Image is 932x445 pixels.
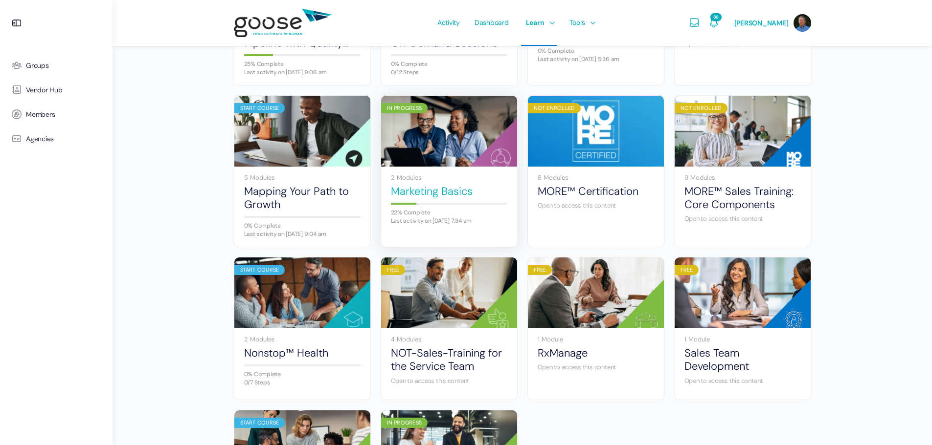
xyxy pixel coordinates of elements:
a: Start Course [234,257,370,328]
div: Not Enrolled [675,103,728,113]
span: [PERSON_NAME] [734,19,789,27]
a: Marketing Basics [391,185,507,198]
a: NOT-Sales-Training for the Service Team [391,346,507,373]
div: Start Course [234,265,285,275]
span: Members [26,110,55,119]
a: Not Enrolled [528,96,664,167]
div: Free [381,265,406,275]
div: 0% Complete [244,371,361,377]
a: Sales Team Development [684,346,801,373]
span: Groups [26,62,49,70]
a: Free [675,257,811,328]
div: 25% Complete [244,61,361,67]
a: Agencies [5,127,108,151]
div: Free [528,265,552,275]
span: 89 [710,13,722,21]
div: Free [675,265,699,275]
div: Start Course [234,103,285,113]
div: 2 Modules [244,336,361,342]
div: Open to access this content [684,214,801,223]
div: 1 Module [538,336,654,342]
div: Last activity on [DATE] 9:04 am [244,231,361,237]
span: Vendor Hub [26,86,63,94]
div: Last activity on [DATE] 5:36 am [538,56,654,62]
a: In Progress [381,96,517,167]
a: Vendor Hub [5,78,108,102]
iframe: Chat Widget [713,323,932,445]
a: Start Course [234,96,370,167]
a: MORE™ Certification [538,185,654,198]
a: RxManage [538,346,654,360]
div: 0% Complete [244,223,361,229]
div: 0% Complete [391,61,507,67]
div: 1 Module [684,336,801,342]
div: Open to access this content [391,377,507,385]
div: Last activity on [DATE] 7:34 am [391,218,507,224]
div: Not Enrolled [528,103,581,113]
a: Free [528,257,664,328]
div: 0% Complete [538,48,654,54]
div: In Progress [381,418,428,428]
a: Mapping Your Path to Growth [244,185,361,212]
div: 0/7 Steps [244,380,361,385]
div: Open to access this content [684,377,801,385]
a: Free [381,257,517,328]
div: Start Course [234,418,285,428]
div: In Progress [381,103,428,113]
div: 9 Modules [684,174,801,181]
div: 8 Modules [538,174,654,181]
div: 5 Modules [244,174,361,181]
div: Last activity on [DATE] 9:06 am [244,69,361,75]
div: 22% Complete [391,210,507,215]
div: 4 Modules [391,336,507,342]
span: Agencies [26,135,54,143]
div: 2 Modules [391,174,507,181]
a: Members [5,102,108,127]
div: Open to access this content [538,201,654,210]
div: Open to access this content [538,363,654,372]
a: Nonstop™ Health [244,346,361,360]
div: 0/12 Steps [391,69,507,75]
a: Not Enrolled [675,96,811,167]
a: Groups [5,53,108,78]
a: MORE™ Sales Training: Core Components [684,185,801,212]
